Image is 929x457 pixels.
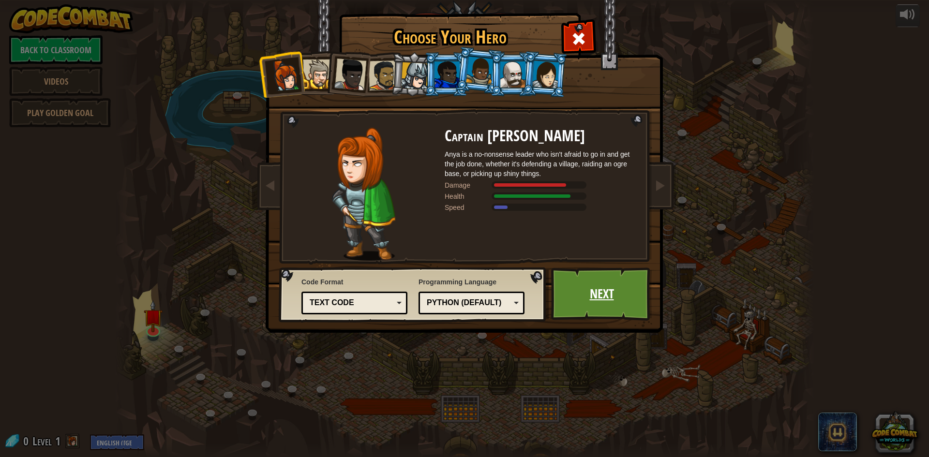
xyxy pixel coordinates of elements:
[445,192,638,201] div: Gains 140% of listed Warrior armor health.
[445,128,638,145] h2: Captain [PERSON_NAME]
[310,297,393,309] div: Text code
[445,180,638,190] div: Deals 120% of listed Warrior weapon damage.
[332,128,395,261] img: captain-pose.png
[445,203,493,212] div: Speed
[390,51,436,98] li: Hattori Hanzō
[341,27,559,47] h1: Choose Your Hero
[445,203,638,212] div: Moves at 6 meters per second.
[358,52,403,97] li: Alejandro the Duelist
[445,180,493,190] div: Damage
[424,52,468,96] li: Gordon the Stalwart
[419,277,524,287] span: Programming Language
[445,192,493,201] div: Health
[293,51,336,95] li: Sir Tharin Thunderfist
[490,52,534,96] li: Okar Stompfoot
[324,49,371,96] li: Lady Ida Justheart
[279,267,549,323] img: language-selector-background.png
[427,297,510,309] div: Python (Default)
[445,149,638,178] div: Anya is a no-nonsense leader who isn't afraid to go in and get the job done, whether it's defendi...
[258,50,305,98] li: Captain Anya Weston
[455,46,503,95] li: Arryn Stonewall
[522,51,568,98] li: Illia Shieldsmith
[301,277,407,287] span: Code Format
[551,267,652,321] a: Next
